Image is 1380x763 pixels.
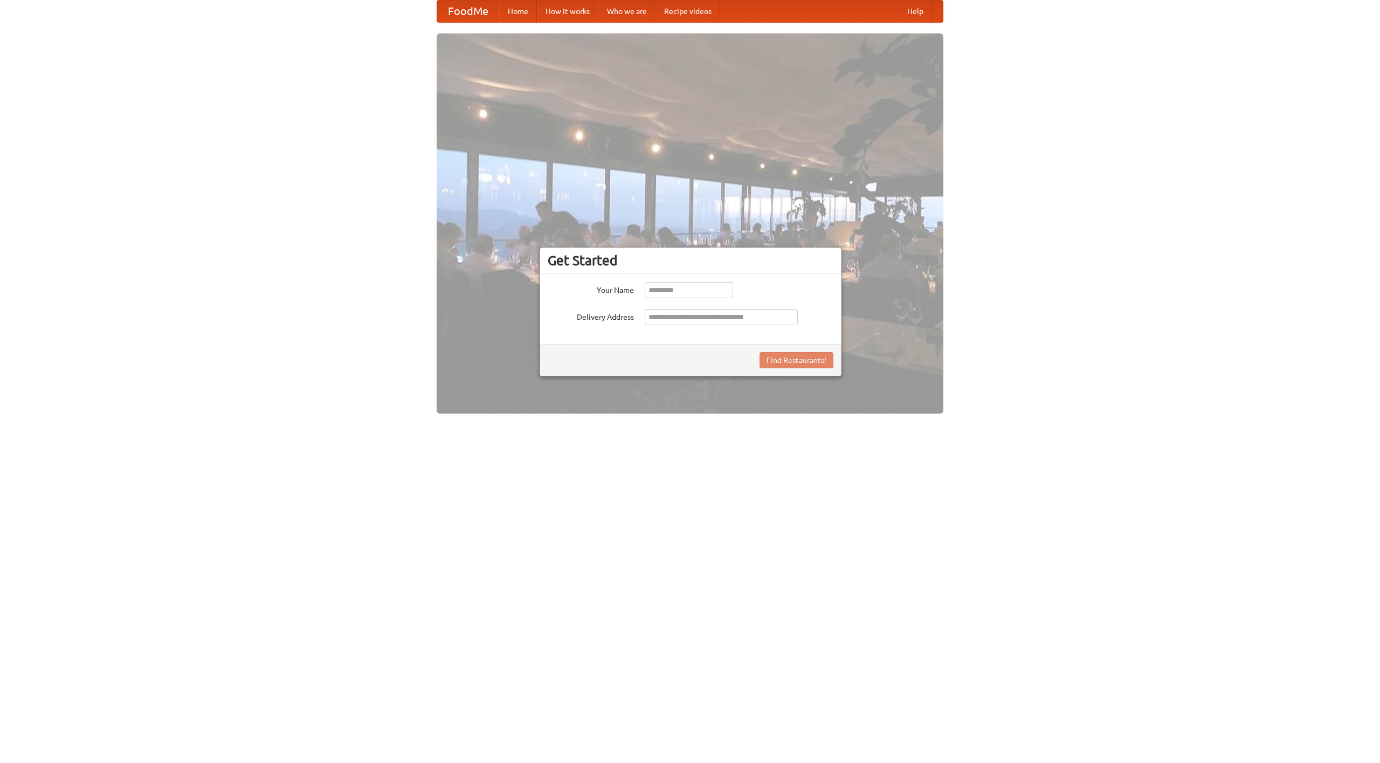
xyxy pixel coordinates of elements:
a: Who we are [598,1,655,22]
label: Delivery Address [548,309,634,322]
a: How it works [537,1,598,22]
h3: Get Started [548,252,833,269]
a: Recipe videos [655,1,720,22]
button: Find Restaurants! [760,352,833,368]
a: Help [899,1,932,22]
label: Your Name [548,282,634,295]
a: Home [499,1,537,22]
a: FoodMe [437,1,499,22]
